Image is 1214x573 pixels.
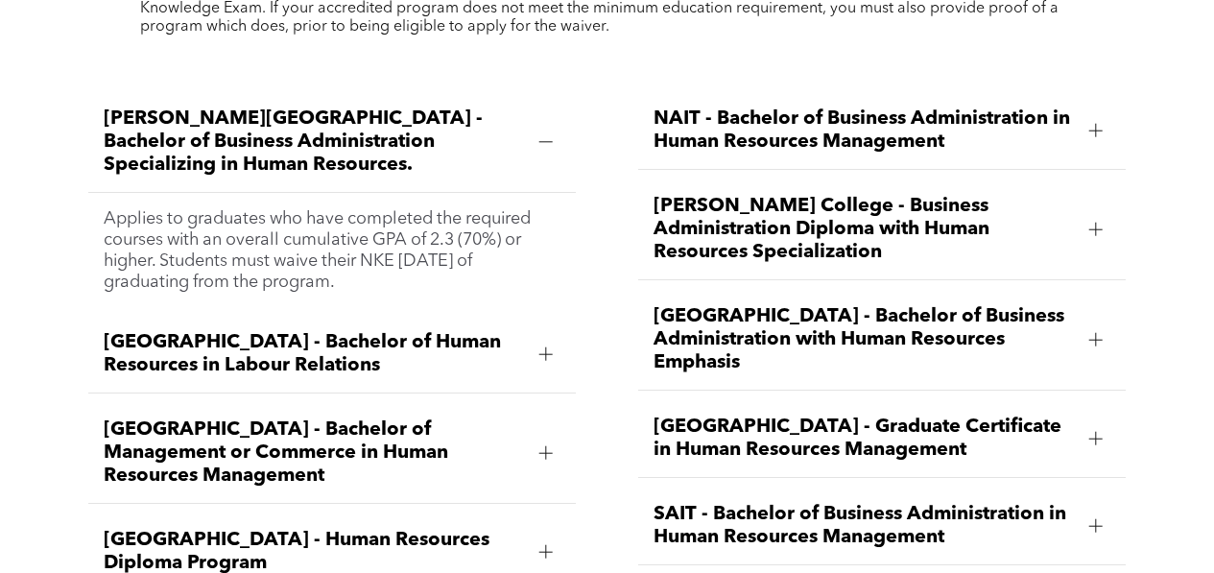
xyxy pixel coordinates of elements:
span: [PERSON_NAME][GEOGRAPHIC_DATA] - Bachelor of Business Administration Specializing in Human Resour... [104,107,524,177]
span: NAIT - Bachelor of Business Administration in Human Resources Management [654,107,1074,154]
span: SAIT - Bachelor of Business Administration in Human Resources Management [654,503,1074,549]
span: [GEOGRAPHIC_DATA] - Bachelor of Business Administration with Human Resources Emphasis [654,305,1074,374]
span: [GEOGRAPHIC_DATA] - Graduate Certificate in Human Resources Management [654,416,1074,462]
p: Applies to graduates who have completed the required courses with an overall cumulative GPA of 2.... [104,208,560,293]
span: [GEOGRAPHIC_DATA] - Bachelor of Management or Commerce in Human Resources Management [104,418,524,488]
span: [PERSON_NAME] College - Business Administration Diploma with Human Resources Specialization [654,195,1074,264]
span: [GEOGRAPHIC_DATA] - Bachelor of Human Resources in Labour Relations [104,331,524,377]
